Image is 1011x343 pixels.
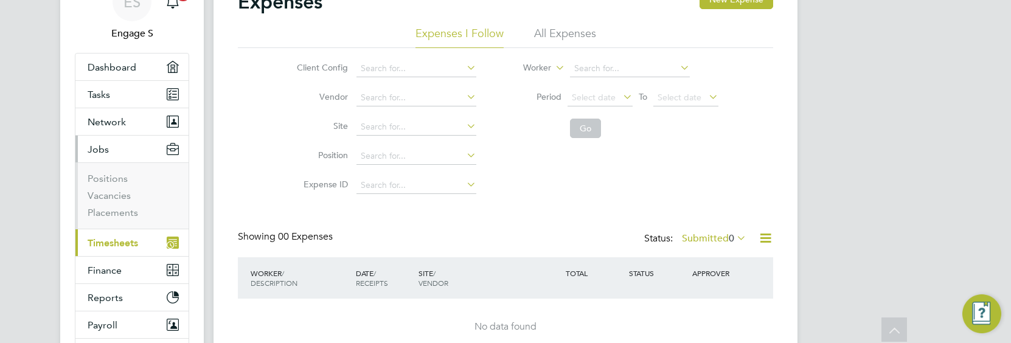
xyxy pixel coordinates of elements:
button: Timesheets [75,229,189,256]
input: Search for... [356,119,476,136]
span: / [373,268,376,278]
div: No data found [250,320,761,333]
div: TOTAL [563,262,626,284]
span: Payroll [88,319,117,331]
div: STATUS [626,262,689,284]
a: Tasks [75,81,189,108]
button: Finance [75,257,189,283]
input: Search for... [356,148,476,165]
button: Network [75,108,189,135]
div: Jobs [75,162,189,229]
label: Period [507,91,561,102]
span: Timesheets [88,237,138,249]
button: Engage Resource Center [962,294,1001,333]
div: Showing [238,230,335,243]
label: Expense ID [293,179,348,190]
span: RECEIPTS [356,278,388,288]
span: 0 [729,232,734,244]
label: Vendor [293,91,348,102]
span: VENDOR [419,278,448,288]
span: Finance [88,265,122,276]
label: Client Config [293,62,348,73]
label: Worker [496,62,551,74]
input: Search for... [356,89,476,106]
span: To [635,89,651,105]
span: / [282,268,284,278]
button: Payroll [75,311,189,338]
button: Jobs [75,136,189,162]
span: Network [88,116,126,128]
span: DESCRIPTION [251,278,297,288]
span: Select date [572,92,616,103]
span: Reports [88,292,123,303]
input: Search for... [356,60,476,77]
span: Jobs [88,144,109,155]
button: Go [570,119,601,138]
div: Status: [644,230,749,248]
a: Positions [88,173,128,184]
div: SITE [415,262,563,294]
span: Dashboard [88,61,136,73]
a: Placements [88,207,138,218]
li: Expenses I Follow [415,26,504,48]
input: Search for... [356,177,476,194]
span: Select date [658,92,701,103]
label: Position [293,150,348,161]
label: Submitted [682,232,746,244]
div: WORKER [248,262,353,294]
a: Dashboard [75,54,189,80]
li: All Expenses [534,26,596,48]
a: Vacancies [88,190,131,201]
button: Reports [75,284,189,311]
div: DATE [353,262,416,294]
span: Engage S [75,26,189,41]
span: / [433,268,436,278]
input: Search for... [570,60,690,77]
span: 00 Expenses [278,230,333,243]
div: APPROVER [689,262,752,284]
label: Site [293,120,348,131]
span: Tasks [88,89,110,100]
